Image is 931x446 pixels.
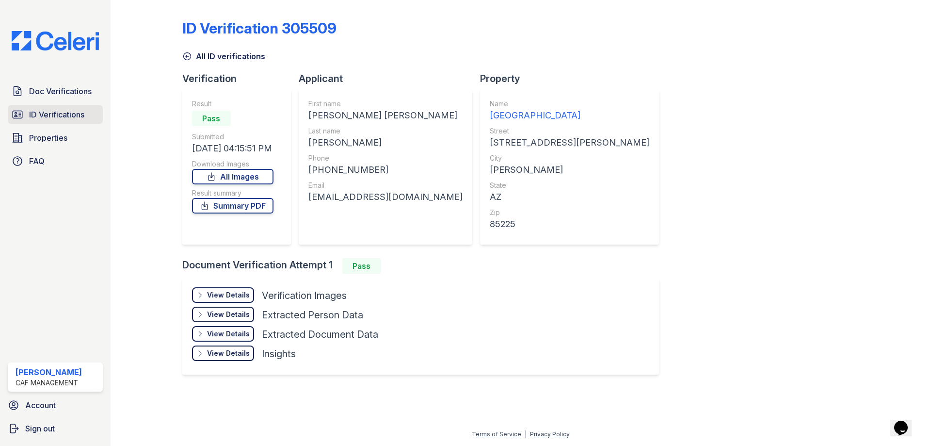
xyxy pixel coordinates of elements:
[490,109,649,122] div: [GEOGRAPHIC_DATA]
[207,290,250,300] div: View Details
[8,82,103,101] a: Doc Verifications
[192,169,273,184] a: All Images
[29,132,67,144] span: Properties
[207,310,250,319] div: View Details
[16,366,82,378] div: [PERSON_NAME]
[262,328,378,341] div: Extracted Document Data
[490,181,649,190] div: State
[308,99,463,109] div: First name
[299,72,480,85] div: Applicant
[29,85,92,97] span: Doc Verifications
[308,163,463,177] div: [PHONE_NUMBER]
[490,136,649,149] div: [STREET_ADDRESS][PERSON_NAME]
[262,308,363,322] div: Extracted Person Data
[4,419,107,438] a: Sign out
[530,430,570,438] a: Privacy Policy
[480,72,667,85] div: Property
[308,153,463,163] div: Phone
[207,329,250,339] div: View Details
[192,132,273,142] div: Submitted
[308,190,463,204] div: [EMAIL_ADDRESS][DOMAIN_NAME]
[490,126,649,136] div: Street
[8,105,103,124] a: ID Verifications
[525,430,527,438] div: |
[490,163,649,177] div: [PERSON_NAME]
[16,378,82,388] div: CAF Management
[490,99,649,122] a: Name [GEOGRAPHIC_DATA]
[490,208,649,217] div: Zip
[192,188,273,198] div: Result summary
[890,407,921,436] iframe: chat widget
[490,217,649,231] div: 85225
[490,99,649,109] div: Name
[490,153,649,163] div: City
[182,72,299,85] div: Verification
[207,348,250,358] div: View Details
[182,258,667,274] div: Document Verification Attempt 1
[192,142,273,155] div: [DATE] 04:15:51 PM
[29,155,45,167] span: FAQ
[472,430,521,438] a: Terms of Service
[4,396,107,415] a: Account
[8,151,103,171] a: FAQ
[192,111,231,126] div: Pass
[29,109,84,120] span: ID Verifications
[490,190,649,204] div: AZ
[342,258,381,274] div: Pass
[8,128,103,148] a: Properties
[308,136,463,149] div: [PERSON_NAME]
[262,289,347,302] div: Verification Images
[182,50,265,62] a: All ID verifications
[308,126,463,136] div: Last name
[192,198,273,214] a: Summary PDF
[308,109,463,122] div: [PERSON_NAME] [PERSON_NAME]
[182,19,337,37] div: ID Verification 305509
[25,399,56,411] span: Account
[4,31,107,50] img: CE_Logo_Blue-a8612792a0a2168367f1c8372b55b34899dd931a85d93a1a3d3e32e68fde9ad4.png
[25,423,55,434] span: Sign out
[192,99,273,109] div: Result
[262,347,296,361] div: Insights
[192,159,273,169] div: Download Images
[308,181,463,190] div: Email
